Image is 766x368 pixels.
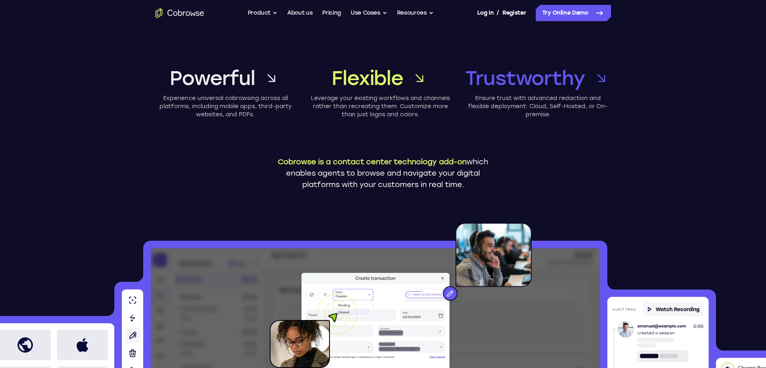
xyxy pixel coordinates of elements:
[155,65,296,91] a: Powerful
[170,65,255,91] span: Powerful
[310,65,451,91] a: Flexible
[465,65,611,91] a: Trustworthy
[278,157,467,166] span: Cobrowse is a contact center technology add-on
[477,5,493,21] a: Log In
[322,5,341,21] a: Pricing
[536,5,611,21] a: Try Online Demo
[155,8,204,18] a: Go to the home page
[351,5,387,21] button: Use Cases
[332,65,403,91] span: Flexible
[406,223,532,309] img: An agent with a headset
[465,94,611,119] p: Ensure trust with advanced redaction and flexible deployment: Cloud, Self-Hosted, or On-premise.
[287,5,312,21] a: About us
[497,8,499,18] span: /
[465,65,585,91] span: Trustworthy
[155,94,296,119] p: Experience universal cobrowsing across all platforms, including mobile apps, third-party websites...
[310,94,451,119] p: Leverage your existing workflows and channels rather than recreating them. Customize more than ju...
[270,294,358,368] img: A customer holding their phone
[248,5,278,21] button: Product
[397,5,434,21] button: Resources
[271,156,495,190] p: which enables agents to browse and navigate your digital platforms with your customers in real time.
[502,5,526,21] a: Register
